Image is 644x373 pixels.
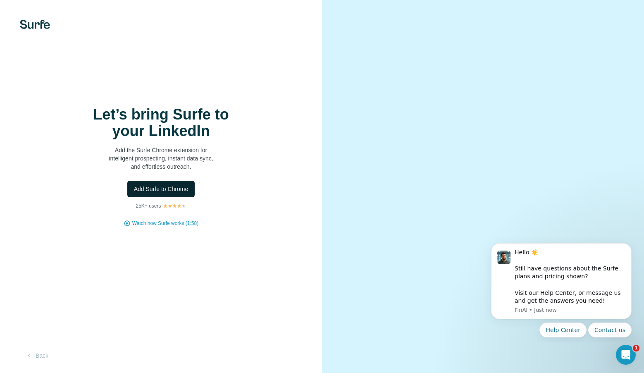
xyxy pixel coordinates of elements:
[79,146,244,171] p: Add the Surfe Chrome extension for intelligent prospecting, instant data sync, and effortless out...
[479,236,644,342] iframe: Intercom notifications message
[633,345,639,351] span: 1
[616,345,636,365] iframe: Intercom live chat
[127,181,195,197] button: Add Surfe to Chrome
[79,106,244,139] h1: Let’s bring Surfe to your LinkedIn
[20,20,50,29] img: Surfe's logo
[132,220,198,227] button: Watch how Surfe works (1:58)
[20,348,54,363] button: Back
[163,203,186,208] img: Rating Stars
[136,202,161,210] p: 25K+ users
[134,185,188,193] span: Add Surfe to Chrome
